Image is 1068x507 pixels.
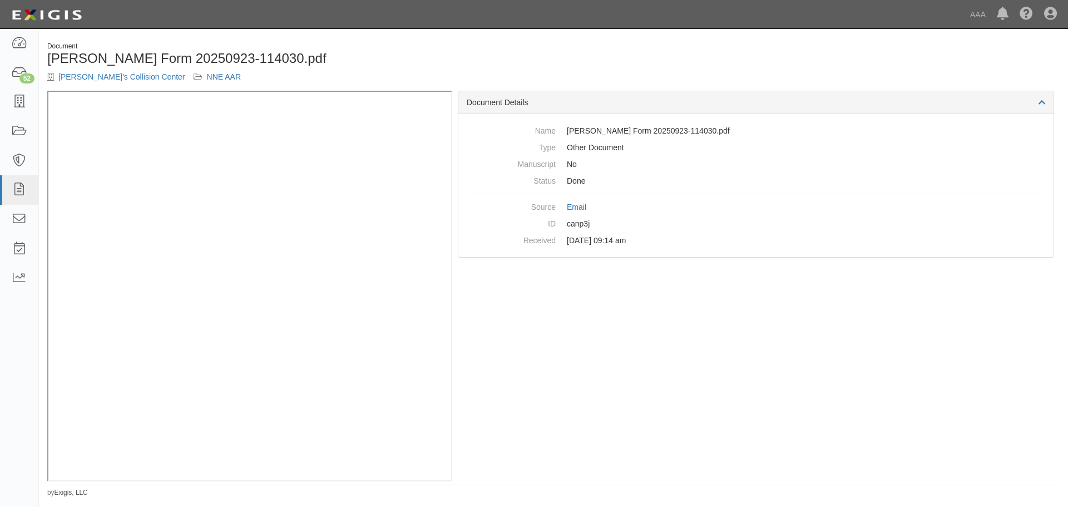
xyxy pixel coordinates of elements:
[467,232,1045,249] dd: [DATE] 09:14 am
[467,215,1045,232] dd: canp3j
[47,488,88,498] small: by
[467,139,1045,156] dd: Other Document
[467,139,556,153] dt: Type
[467,173,556,186] dt: Status
[567,203,586,211] a: Email
[467,232,556,246] dt: Received
[458,91,1054,114] div: Document Details
[467,215,556,229] dt: ID
[47,42,545,51] div: Document
[19,73,34,83] div: 52
[467,156,1045,173] dd: No
[467,122,556,136] dt: Name
[55,489,88,496] a: Exigis, LLC
[47,51,545,66] h1: [PERSON_NAME] Form 20250923-114030.pdf
[467,199,556,213] dt: Source
[58,72,185,81] a: [PERSON_NAME]'s Collision Center
[207,72,241,81] a: NNE AAR
[1020,8,1033,21] i: Help Center - Complianz
[8,5,85,25] img: logo-5460c22ac91f19d4615b14bd174203de0afe785f0fc80cf4dbbc73dc1793850b.png
[467,173,1045,189] dd: Done
[467,122,1045,139] dd: [PERSON_NAME] Form 20250923-114030.pdf
[467,156,556,170] dt: Manuscript
[965,3,991,26] a: AAA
